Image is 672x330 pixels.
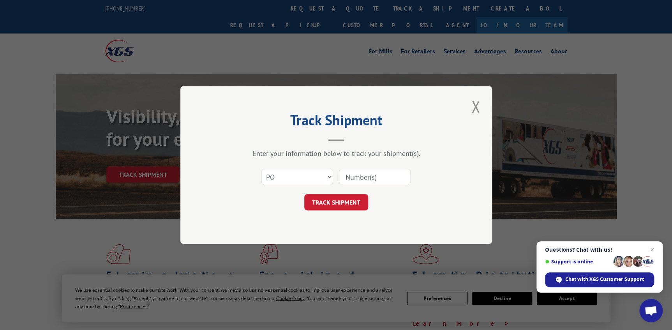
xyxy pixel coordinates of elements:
div: Enter your information below to track your shipment(s). [219,149,453,158]
button: Close modal [469,96,482,117]
span: Questions? Chat with us! [545,247,654,253]
button: TRACK SHIPMENT [304,194,368,210]
span: Support is online [545,259,610,265]
h2: Track Shipment [219,115,453,129]
a: Open chat [639,299,663,322]
span: Chat with XGS Customer Support [565,276,644,283]
span: Chat with XGS Customer Support [545,272,654,287]
input: Number(s) [339,169,411,185]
